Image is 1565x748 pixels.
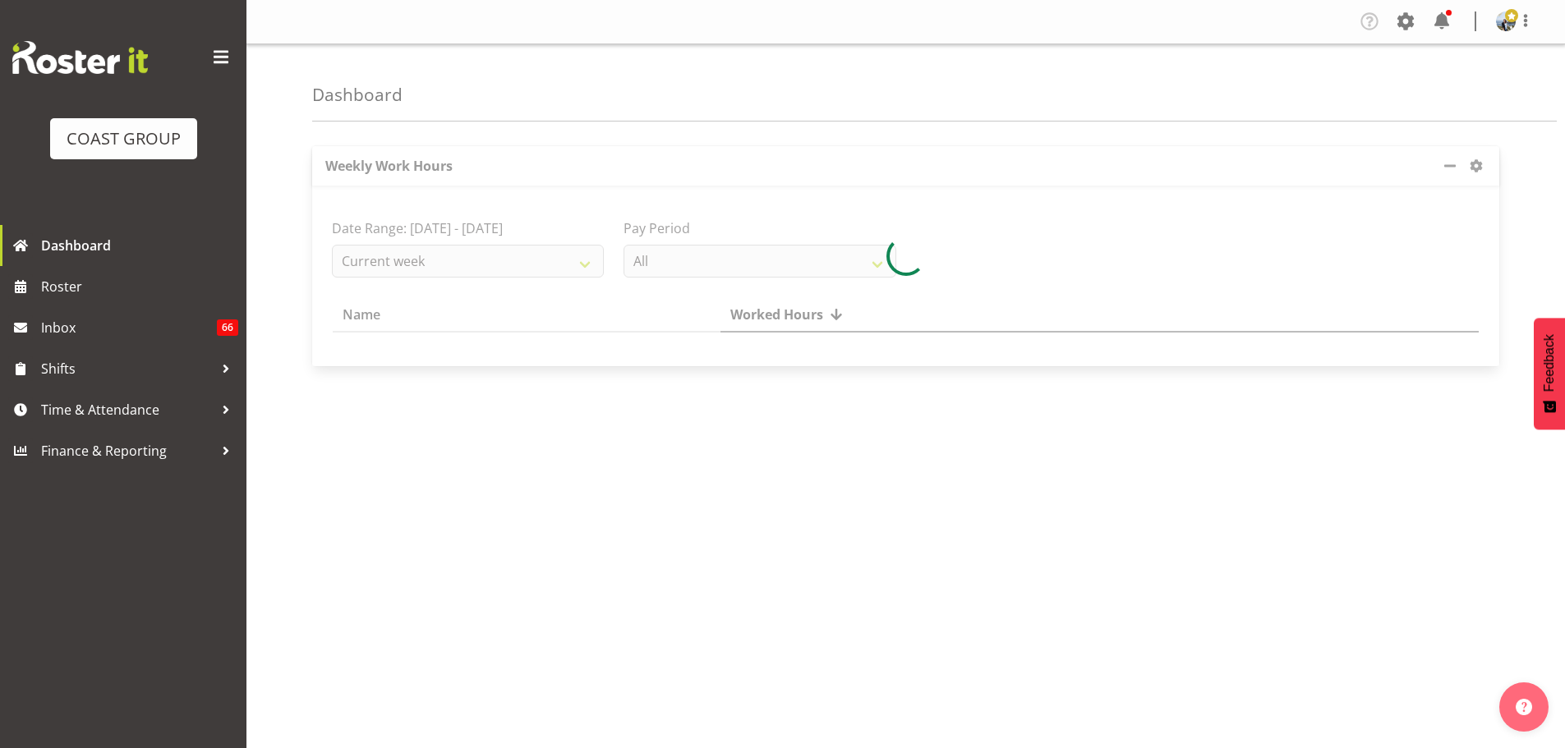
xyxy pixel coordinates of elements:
div: COAST GROUP [67,126,181,151]
button: Feedback - Show survey [1534,318,1565,429]
span: Dashboard [41,233,238,258]
h4: Dashboard [312,85,403,104]
span: 66 [217,319,238,336]
img: brittany-taylorf7b938a58e78977fad4baecaf99ae47c.png [1496,11,1516,31]
img: Rosterit website logo [12,41,148,74]
span: Finance & Reporting [41,438,214,463]
img: help-xxl-2.png [1516,699,1532,715]
span: Time & Attendance [41,397,214,422]
span: Inbox [41,315,217,340]
span: Roster [41,274,238,299]
span: Shifts [41,356,214,381]
span: Feedback [1542,334,1557,392]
